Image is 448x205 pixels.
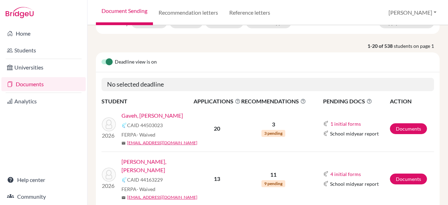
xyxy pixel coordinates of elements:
[102,117,116,131] img: Gaveh, Madisyn Enyonam
[367,42,394,50] strong: 1-20 of 538
[261,130,285,137] span: 3 pending
[214,175,220,182] b: 13
[127,176,163,183] span: CAID 44163229
[330,130,379,137] span: School midyear report
[6,7,34,18] img: Bridge-U
[261,180,285,187] span: 9 pending
[102,131,116,140] p: 2026
[102,182,116,190] p: 2026
[241,170,306,179] p: 11
[323,97,389,105] span: PENDING DOCS
[1,94,86,108] a: Analytics
[127,194,197,200] a: [EMAIL_ADDRESS][DOMAIN_NAME]
[1,60,86,74] a: Universities
[323,171,329,177] img: Common App logo
[1,43,86,57] a: Students
[1,190,86,204] a: Community
[1,173,86,187] a: Help center
[385,6,440,19] button: [PERSON_NAME]
[121,141,126,145] span: mail
[394,42,440,50] span: students on page 1
[194,97,240,105] span: APPLICATIONS
[390,123,427,134] a: Documents
[323,181,329,186] img: Common App logo
[136,132,155,138] span: - Waived
[121,123,127,128] img: Common App logo
[101,78,434,91] h5: No selected deadline
[127,122,163,129] span: CAID 44503023
[121,185,155,193] span: FERPA
[121,111,183,120] a: Gaveh, [PERSON_NAME]
[330,180,379,188] span: School midyear report
[115,58,157,66] span: Deadline view is on
[121,196,126,200] span: mail
[121,158,198,174] a: [PERSON_NAME], [PERSON_NAME]
[101,97,193,106] th: STUDENT
[390,97,434,106] th: ACTION
[1,27,86,41] a: Home
[323,131,329,136] img: Common App logo
[241,97,306,105] span: RECOMMENDATIONS
[102,168,116,182] img: Abla, Elinam Amegashie
[323,121,329,126] img: Common App logo
[121,177,127,183] img: Common App logo
[1,77,86,91] a: Documents
[108,20,128,26] span: Filter by
[127,140,197,146] a: [EMAIL_ADDRESS][DOMAIN_NAME]
[136,186,155,192] span: - Waived
[241,120,306,129] p: 3
[330,120,361,128] button: 1 initial forms
[121,131,155,138] span: FERPA
[330,170,361,178] button: 4 initial forms
[390,174,427,184] a: Documents
[214,125,220,132] b: 20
